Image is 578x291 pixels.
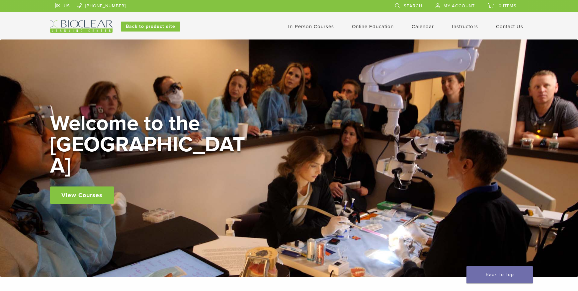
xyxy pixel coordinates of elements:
a: Contact Us [496,24,523,30]
a: In-Person Courses [288,24,334,30]
a: Online Education [352,24,394,30]
a: Back to product site [121,22,180,32]
span: My Account [444,3,475,9]
a: View Courses [50,186,114,204]
img: Bioclear [50,20,113,33]
span: Search [404,3,422,9]
a: Back To Top [466,266,533,283]
a: Instructors [452,24,478,30]
h2: Welcome to the [GEOGRAPHIC_DATA] [50,113,249,177]
a: Calendar [412,24,434,30]
span: 0 items [499,3,517,9]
